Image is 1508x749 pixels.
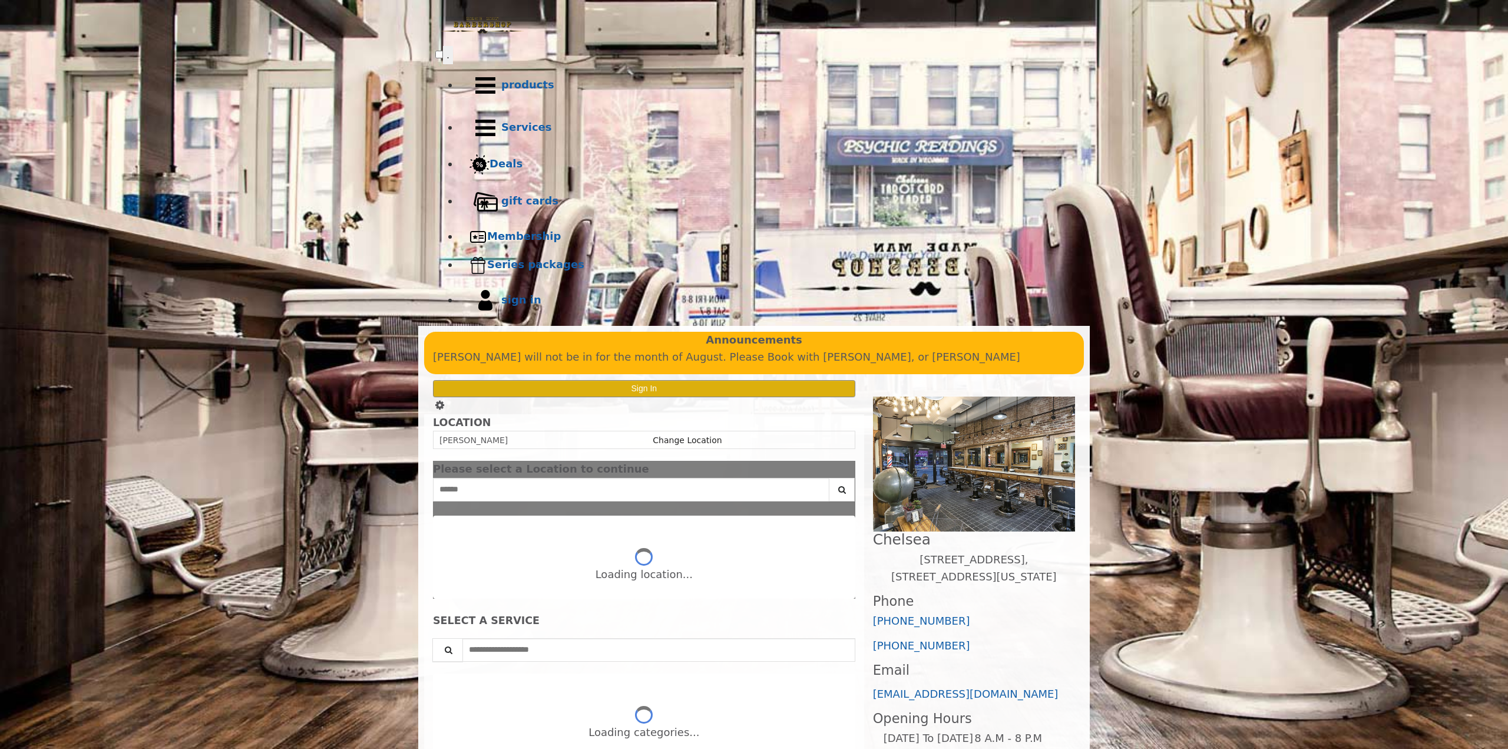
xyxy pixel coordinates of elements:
[459,279,1073,322] a: sign insign in
[433,615,855,626] div: SELECT A SERVICE
[443,46,453,64] button: menu toggle
[435,6,530,44] img: Made Man Barbershop logo
[469,154,490,175] img: Deals
[459,64,1073,107] a: Productsproducts
[873,594,1075,609] h3: Phone
[447,49,449,61] span: .
[459,107,1073,149] a: ServicesServices
[433,463,649,475] span: Please select a Location to continue
[838,466,855,473] button: close dialog
[469,228,487,246] img: Membership
[501,78,554,91] b: products
[439,435,508,445] span: [PERSON_NAME]
[873,688,1059,700] a: [EMAIL_ADDRESS][DOMAIN_NAME]
[596,566,693,583] div: Loading location...
[501,121,552,133] b: Services
[433,417,491,428] b: LOCATION
[835,486,849,494] i: Search button
[883,730,974,748] td: [DATE] To [DATE]
[433,478,855,507] div: Center Select
[433,349,1075,366] p: [PERSON_NAME] will not be in for the month of August. Please Book with [PERSON_NAME], or [PERSON_...
[459,251,1073,279] a: Series packagesSeries packages
[469,186,501,217] img: Gift cards
[490,157,522,170] b: Deals
[433,380,855,397] button: Sign In
[469,70,501,101] img: Products
[469,112,501,144] img: Services
[459,149,1073,180] a: DealsDeals
[432,638,463,662] button: Service Search
[487,258,584,270] b: Series packages
[588,724,699,741] div: Loading categories...
[487,230,561,242] b: Membership
[873,615,970,627] a: [PHONE_NUMBER]
[469,285,501,316] img: sign in
[706,332,802,349] b: Announcements
[653,435,722,445] a: Change Location
[435,51,443,58] input: menu toggle
[873,532,1075,547] h2: Chelsea
[873,663,1075,678] h3: Email
[873,639,970,652] a: [PHONE_NUMBER]
[974,730,1065,748] td: 8 A.M - 8 P.M
[873,711,1075,726] h3: Opening Hours
[459,180,1073,223] a: Gift cardsgift cards
[433,478,829,501] input: Search Center
[873,552,1075,586] p: [STREET_ADDRESS],[STREET_ADDRESS][US_STATE]
[501,194,558,207] b: gift cards
[469,256,487,274] img: Series packages
[501,293,541,306] b: sign in
[459,223,1073,251] a: MembershipMembership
